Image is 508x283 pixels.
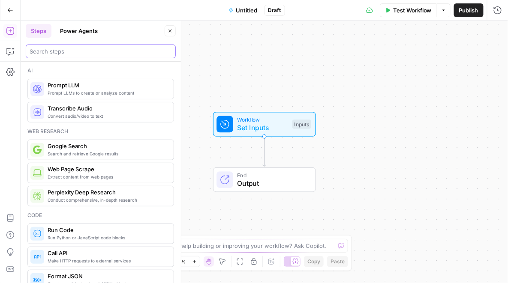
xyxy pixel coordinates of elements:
[185,167,344,192] div: EndOutput
[27,67,174,74] div: Ai
[26,24,51,38] button: Steps
[48,188,167,197] span: Perplexity Deep Research
[393,6,432,15] span: Test Workflow
[236,6,258,15] span: Untitled
[27,212,174,219] div: Code
[268,6,281,14] span: Draft
[237,171,307,179] span: End
[48,197,167,203] span: Conduct comprehensive, in-depth research
[48,165,167,173] span: Web Page Scrape
[30,47,172,56] input: Search steps
[48,89,167,96] span: Prompt LLMs to create or analyze content
[304,256,324,267] button: Copy
[174,258,186,265] span: 120%
[48,272,167,280] span: Format JSON
[48,104,167,113] span: Transcribe Audio
[307,258,320,265] span: Copy
[185,112,344,137] div: WorkflowSet InputsInputs
[454,3,484,17] button: Publish
[48,81,167,89] span: Prompt LLM
[48,234,167,241] span: Run Python or JavaScript code blocks
[48,142,167,150] span: Google Search
[380,3,437,17] button: Test Workflow
[48,113,167,119] span: Convert audio/video to text
[55,24,103,38] button: Power Agents
[48,173,167,180] span: Extract content from web pages
[237,123,288,133] span: Set Inputs
[292,119,311,129] div: Inputs
[48,226,167,234] span: Run Code
[331,258,345,265] span: Paste
[237,116,288,124] span: Workflow
[459,6,478,15] span: Publish
[27,128,174,135] div: Web research
[263,137,266,167] g: Edge from start to end
[48,257,167,264] span: Make HTTP requests to external services
[327,256,348,267] button: Paste
[48,150,167,157] span: Search and retrieve Google results
[223,3,263,17] button: Untitled
[237,178,307,188] span: Output
[48,249,167,257] span: Call API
